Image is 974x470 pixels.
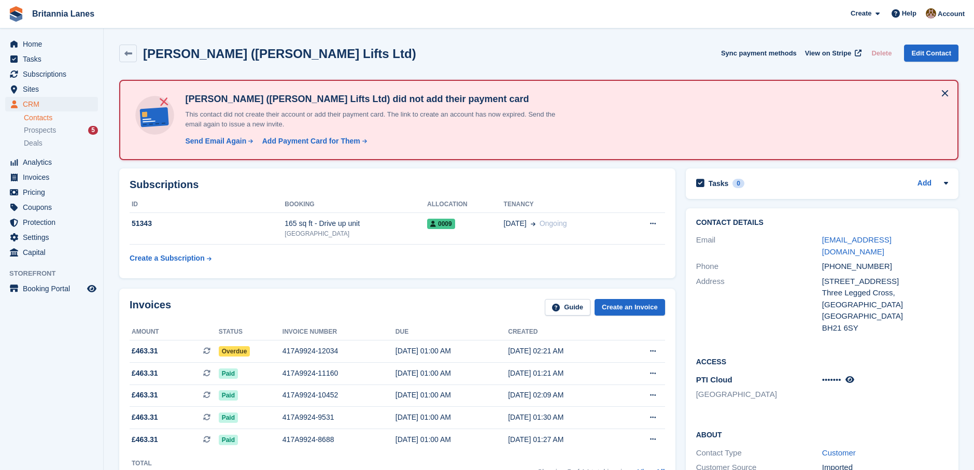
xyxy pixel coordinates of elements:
[283,346,396,357] div: 417A9924-12034
[5,200,98,215] a: menu
[851,8,871,19] span: Create
[219,324,283,340] th: Status
[696,261,822,273] div: Phone
[130,179,665,191] h2: Subscriptions
[396,434,508,445] div: [DATE] 01:00 AM
[132,459,164,468] div: Total
[133,93,177,137] img: no-card-linked-e7822e413c904bf8b177c4d89f31251c4716f9871600ec3ca5bfc59e148c83f4.svg
[130,253,205,264] div: Create a Subscription
[938,9,965,19] span: Account
[822,375,841,384] span: •••••••
[805,48,851,59] span: View on Stripe
[23,52,85,66] span: Tasks
[504,218,527,229] span: [DATE]
[219,390,238,401] span: Paid
[396,412,508,423] div: [DATE] 01:00 AM
[396,368,508,379] div: [DATE] 01:00 AM
[23,37,85,51] span: Home
[696,429,948,439] h2: About
[132,434,158,445] span: £463.31
[8,6,24,22] img: stora-icon-8386f47178a22dfd0bd8f6a31ec36ba5ce8667c1dd55bd0f319d3a0aa187defe.svg
[5,215,98,230] a: menu
[24,138,43,148] span: Deals
[917,178,931,190] a: Add
[508,324,620,340] th: Created
[822,310,948,322] div: [GEOGRAPHIC_DATA]
[285,218,427,229] div: 165 sq ft - Drive up unit
[23,281,85,296] span: Booking Portal
[283,368,396,379] div: 417A9924-11160
[721,45,797,62] button: Sync payment methods
[508,434,620,445] div: [DATE] 01:27 AM
[23,215,85,230] span: Protection
[801,45,864,62] a: View on Stripe
[219,346,250,357] span: Overdue
[23,170,85,184] span: Invoices
[219,435,238,445] span: Paid
[130,249,211,268] a: Create a Subscription
[130,218,285,229] div: 51343
[262,136,360,147] div: Add Payment Card for Them
[5,97,98,111] a: menu
[595,299,665,316] a: Create an Invoice
[130,324,219,340] th: Amount
[143,47,416,61] h2: [PERSON_NAME] ([PERSON_NAME] Lifts Ltd)
[696,447,822,459] div: Contact Type
[23,97,85,111] span: CRM
[427,219,455,229] span: 0009
[24,125,56,135] span: Prospects
[545,299,590,316] a: Guide
[283,434,396,445] div: 417A9924-8688
[130,299,171,316] h2: Invoices
[5,52,98,66] a: menu
[540,219,567,227] span: Ongoing
[5,281,98,296] a: menu
[219,368,238,379] span: Paid
[285,196,427,213] th: Booking
[5,185,98,200] a: menu
[219,412,238,423] span: Paid
[23,185,85,200] span: Pricing
[23,245,85,260] span: Capital
[285,229,427,238] div: [GEOGRAPHIC_DATA]
[132,368,158,379] span: £463.31
[508,368,620,379] div: [DATE] 01:21 AM
[904,45,958,62] a: Edit Contact
[5,230,98,245] a: menu
[696,276,822,334] div: Address
[5,67,98,81] a: menu
[24,125,98,136] a: Prospects 5
[283,324,396,340] th: Invoice number
[396,346,508,357] div: [DATE] 01:00 AM
[926,8,936,19] img: Admin
[822,276,948,288] div: [STREET_ADDRESS]
[508,346,620,357] div: [DATE] 02:21 AM
[696,375,732,384] span: PTI Cloud
[283,412,396,423] div: 417A9924-9531
[508,412,620,423] div: [DATE] 01:30 AM
[28,5,98,22] a: Britannia Lanes
[696,356,948,366] h2: Access
[181,93,570,105] h4: [PERSON_NAME] ([PERSON_NAME] Lifts Ltd) did not add their payment card
[23,67,85,81] span: Subscriptions
[396,324,508,340] th: Due
[132,412,158,423] span: £463.31
[5,37,98,51] a: menu
[130,196,285,213] th: ID
[24,113,98,123] a: Contacts
[9,268,103,279] span: Storefront
[5,245,98,260] a: menu
[258,136,368,147] a: Add Payment Card for Them
[5,170,98,184] a: menu
[396,390,508,401] div: [DATE] 01:00 AM
[822,287,948,310] div: Three Legged Cross, [GEOGRAPHIC_DATA]
[867,45,896,62] button: Delete
[181,109,570,130] p: This contact did not create their account or add their payment card. The link to create an accoun...
[902,8,916,19] span: Help
[508,390,620,401] div: [DATE] 02:09 AM
[24,138,98,149] a: Deals
[23,230,85,245] span: Settings
[822,448,856,457] a: Customer
[822,322,948,334] div: BH21 6SY
[132,390,158,401] span: £463.31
